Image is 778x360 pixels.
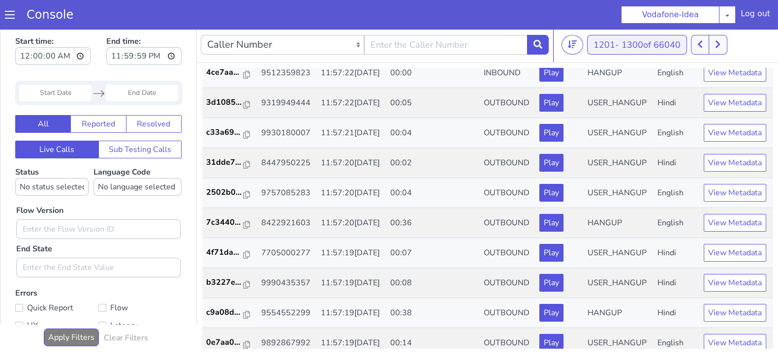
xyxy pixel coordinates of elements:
[480,31,536,61] td: INBOUND
[704,187,766,205] button: View Metadata
[539,217,563,235] button: Play
[584,121,654,151] td: USER_HANGUP
[98,274,182,288] label: Flow
[257,271,317,301] td: 9554552299
[257,301,317,331] td: 9892867992
[206,99,244,111] p: c33a69...
[654,241,700,271] td: Hindi
[15,151,89,169] select: Status
[539,97,563,115] button: Play
[386,181,480,211] td: 00:36
[584,31,654,61] td: HANGUP
[654,301,700,331] td: English
[386,61,480,91] td: 00:05
[206,129,244,141] p: 31dde7...
[480,181,536,211] td: OUTBOUND
[206,279,253,291] a: c9a08d...
[206,219,253,231] a: 4f71da...
[15,114,99,131] button: Live Calls
[206,309,253,321] a: 0e7aa0...
[587,8,687,28] button: 1201- 1300of 66040
[317,61,387,91] td: 11:57:22[DATE]
[16,178,63,189] label: Flow Version
[15,274,98,288] label: Quick Report
[386,31,480,61] td: 00:00
[206,99,253,111] a: c33a69...
[386,241,480,271] td: 00:08
[654,151,700,181] td: English
[206,279,244,291] p: c9a08d...
[480,271,536,301] td: OUTBOUND
[19,58,92,74] input: Start Date
[386,91,480,121] td: 00:04
[480,61,536,91] td: OUTBOUND
[257,181,317,211] td: 8422921603
[206,249,244,261] p: b3227e...
[317,301,387,331] td: 11:57:19[DATE]
[206,39,253,51] a: 4ce7aa...
[386,301,480,331] td: 00:14
[257,241,317,271] td: 9990435357
[584,241,654,271] td: USER_HANGUP
[15,140,89,169] label: Status
[584,91,654,121] td: USER_HANGUP
[539,127,563,145] button: Play
[539,37,563,55] button: Play
[93,151,182,169] select: Language Code
[654,31,700,61] td: English
[206,219,244,231] p: 4f71da...
[704,67,766,85] button: View Metadata
[257,31,317,61] td: 9512359823
[480,211,536,241] td: OUTBOUND
[704,277,766,295] button: View Metadata
[15,5,91,41] label: Start time:
[539,277,563,295] button: Play
[15,8,85,22] a: Console
[654,91,700,121] td: English
[704,127,766,145] button: View Metadata
[317,91,387,121] td: 11:57:21[DATE]
[15,88,71,106] button: All
[206,189,244,201] p: 7c3440...
[654,271,700,301] td: Hindi
[317,241,387,271] td: 11:57:19[DATE]
[206,249,253,261] a: b3227e...
[704,97,766,115] button: View Metadata
[104,306,148,316] h6: Clear Filters
[257,151,317,181] td: 9757085283
[584,61,654,91] td: USER_HANGUP
[539,157,563,175] button: Play
[539,187,563,205] button: Play
[206,159,253,171] a: 2502b0...
[206,159,244,171] p: 2502b0...
[206,189,253,201] a: 7c3440...
[704,247,766,265] button: View Metadata
[93,140,182,169] label: Language Code
[317,211,387,241] td: 11:57:19[DATE]
[386,271,480,301] td: 00:38
[584,271,654,301] td: HANGUP
[317,31,387,61] td: 11:57:22[DATE]
[257,91,317,121] td: 9930180007
[584,181,654,211] td: HANGUP
[257,61,317,91] td: 9319949444
[654,181,700,211] td: English
[16,231,181,250] input: Enter the End State Value
[584,301,654,331] td: USER_HANGUP
[106,20,182,38] input: End time:
[386,151,480,181] td: 00:04
[622,12,681,24] span: 1300 of 66040
[206,129,253,141] a: 31dde7...
[654,211,700,241] td: Hindi
[317,121,387,151] td: 11:57:20[DATE]
[480,91,536,121] td: OUTBOUND
[480,301,536,331] td: OUTBOUND
[480,241,536,271] td: OUTBOUND
[15,292,98,305] label: UX
[654,61,700,91] td: Hindi
[16,216,52,228] label: End State
[584,151,654,181] td: USER_HANGUP
[704,157,766,175] button: View Metadata
[704,217,766,235] button: View Metadata
[386,211,480,241] td: 00:07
